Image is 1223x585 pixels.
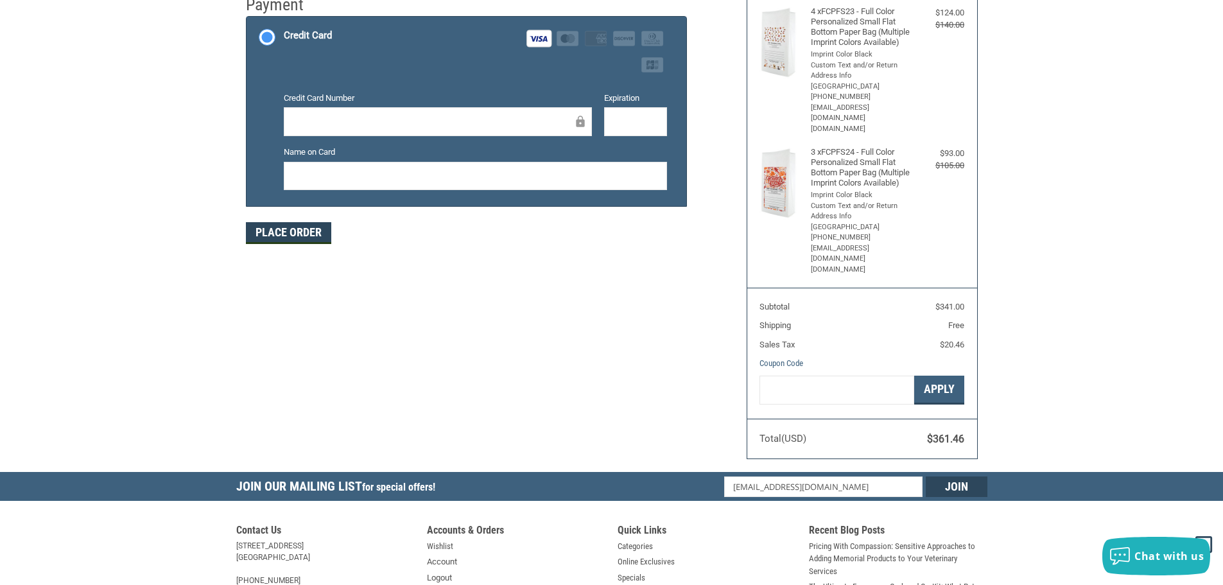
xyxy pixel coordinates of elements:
[427,540,453,553] a: Wishlist
[811,49,910,60] li: Imprint Color Black
[913,19,964,31] div: $140.00
[1102,537,1210,575] button: Chat with us
[618,540,653,553] a: Categories
[913,159,964,172] div: $105.00
[913,6,964,19] div: $124.00
[926,476,987,497] input: Join
[759,376,914,405] input: Gift Certificate or Coupon Code
[759,320,791,330] span: Shipping
[724,476,923,497] input: Email
[759,302,790,311] span: Subtotal
[759,433,806,444] span: Total (USD)
[811,201,910,275] li: Custom Text and/or Return Address Info [GEOGRAPHIC_DATA] [PHONE_NUMBER] [EMAIL_ADDRESS][DOMAIN_NA...
[811,147,910,189] h4: 3 x FCPFS24 - Full Color Personalized Small Flat Bottom Paper Bag (Multiple Imprint Colors Availa...
[1134,549,1204,563] span: Chat with us
[618,572,645,584] a: Specials
[427,555,457,568] a: Account
[236,524,415,540] h5: Contact Us
[284,146,667,159] label: Name on Card
[284,25,332,46] div: Credit Card
[940,340,964,349] span: $20.46
[759,358,803,368] a: Coupon Code
[811,60,910,135] li: Custom Text and/or Return Address Info [GEOGRAPHIC_DATA] [PHONE_NUMBER] [EMAIL_ADDRESS][DOMAIN_NA...
[618,524,796,540] h5: Quick Links
[809,524,987,540] h5: Recent Blog Posts
[809,540,987,578] a: Pricing With Compassion: Sensitive Approaches to Adding Memorial Products to Your Veterinary Serv...
[236,472,442,505] h5: Join Our Mailing List
[913,147,964,160] div: $93.00
[759,340,795,349] span: Sales Tax
[284,92,592,105] label: Credit Card Number
[914,376,964,405] button: Apply
[948,320,964,330] span: Free
[927,433,964,445] span: $361.46
[811,190,910,201] li: Imprint Color Black
[362,481,435,493] span: for special offers!
[811,6,910,48] h4: 4 x FCPFS23 - Full Color Personalized Small Flat Bottom Paper Bag (Multiple Imprint Colors Availa...
[618,555,675,568] a: Online Exclusives
[246,222,331,244] button: Place Order
[935,302,964,311] span: $341.00
[427,572,452,584] a: Logout
[604,92,667,105] label: Expiration
[427,524,605,540] h5: Accounts & Orders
